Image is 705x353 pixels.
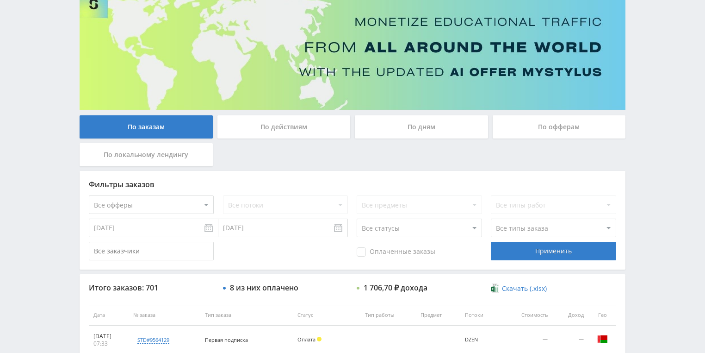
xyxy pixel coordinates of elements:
div: 1 706,70 ₽ дохода [364,284,427,292]
div: По офферам [493,115,626,139]
div: [DATE] [93,333,124,340]
div: std#9564129 [137,336,169,344]
span: Первая подписка [205,336,248,343]
div: 07:33 [93,340,124,347]
div: По заказам [80,115,213,139]
th: № заказа [129,305,200,326]
th: Тип заказа [200,305,293,326]
img: xlsx [491,284,499,293]
th: Статус [293,305,360,326]
span: Оплаченные заказы [357,247,435,257]
div: Итого заказов: 701 [89,284,214,292]
div: DZEN [465,337,496,343]
a: Скачать (.xlsx) [491,284,546,293]
th: Стоимость [501,305,552,326]
div: 8 из них оплачено [230,284,298,292]
div: Фильтры заказов [89,180,616,189]
th: Предмет [416,305,460,326]
input: Все заказчики [89,242,214,260]
div: По локальному лендингу [80,143,213,166]
th: Дата [89,305,129,326]
img: blr.png [597,334,608,345]
span: Холд [317,337,322,341]
th: Гео [588,305,616,326]
th: Тип работы [360,305,416,326]
th: Доход [552,305,588,326]
span: Оплата [297,336,315,343]
div: Применить [491,242,616,260]
th: Потоки [460,305,501,326]
div: По дням [355,115,488,139]
span: Скачать (.xlsx) [502,285,547,292]
div: По действиям [217,115,351,139]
